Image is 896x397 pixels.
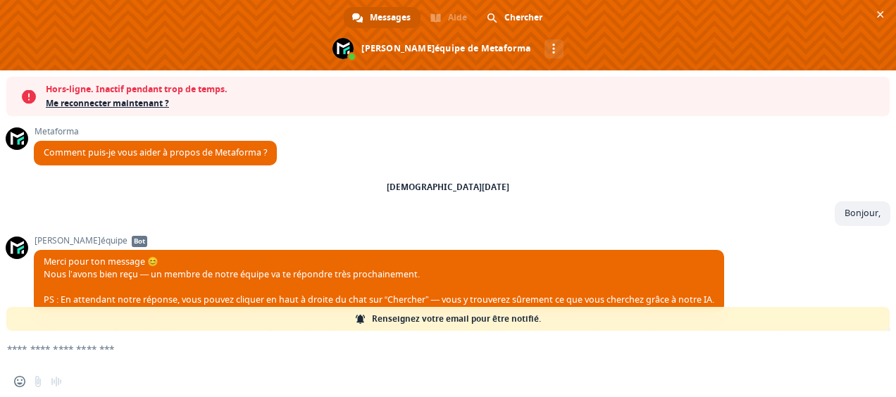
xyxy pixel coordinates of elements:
span: Bonjour, [845,207,881,219]
span: Renseignez votre email pour être notifié. [372,307,541,331]
div: Autres canaux [545,39,564,58]
span: Insérer un emoji [14,376,25,387]
span: [PERSON_NAME]équipe [34,236,724,246]
span: Chercher [504,7,542,28]
textarea: Entrez votre message... [7,343,844,355]
span: Merci pour ton message 😊 Nous l’avons bien reçu — un membre de notre équipe va te répondre très p... [44,256,714,305]
div: [DEMOGRAPHIC_DATA][DATE] [387,183,509,191]
span: Fermer le chat [873,7,888,22]
span: Me reconnecter maintenant ? [46,96,883,111]
span: Hors-ligne. Inactif pendant trop de temps. [46,82,883,96]
span: Metaforma [34,127,277,137]
div: Messages [344,7,421,28]
span: Comment puis-je vous aider à propos de Metaforma ? [44,146,267,158]
span: Bot [132,236,147,247]
span: Messages [370,7,411,28]
div: Chercher [478,7,552,28]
